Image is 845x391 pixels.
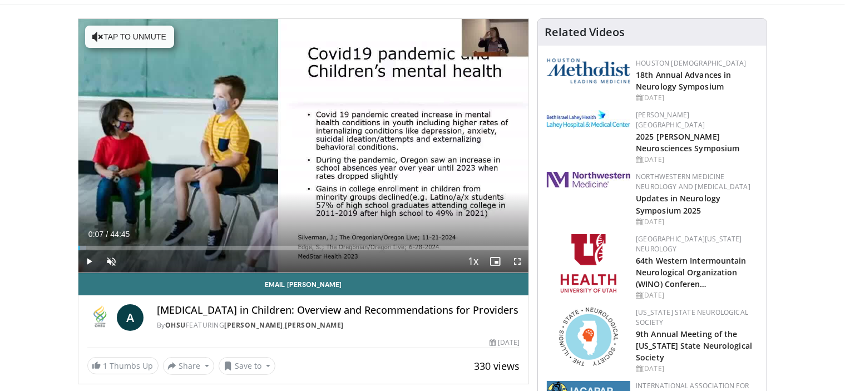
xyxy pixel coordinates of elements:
[219,357,275,375] button: Save to
[547,58,630,83] img: 5e4488cc-e109-4a4e-9fd9-73bb9237ee91.png.150x105_q85_autocrop_double_scale_upscale_version-0.2.png
[117,304,144,331] a: A
[85,26,174,48] button: Tap to unmute
[88,230,103,239] span: 0:07
[224,320,283,330] a: [PERSON_NAME]
[163,357,215,375] button: Share
[636,70,731,92] a: 18th Annual Advances in Neurology Symposium
[101,250,123,273] button: Unmute
[462,250,484,273] button: Playback Rate
[636,364,758,374] div: [DATE]
[636,217,758,227] div: [DATE]
[559,308,618,366] img: 71a8b48c-8850-4916-bbdd-e2f3ccf11ef9.png.150x105_q85_autocrop_double_scale_upscale_version-0.2.png
[78,246,529,250] div: Progress Bar
[636,329,752,363] a: 9th Annual Meeting of the [US_STATE] State Neurological Society
[484,250,506,273] button: Enable picture-in-picture mode
[636,234,742,254] a: [GEOGRAPHIC_DATA][US_STATE] Neurology
[561,234,616,293] img: f6362829-b0a3-407d-a044-59546adfd345.png.150x105_q85_autocrop_double_scale_upscale_version-0.2.png
[547,110,630,128] img: e7977282-282c-4444-820d-7cc2733560fd.jpg.150x105_q85_autocrop_double_scale_upscale_version-0.2.jpg
[490,338,520,348] div: [DATE]
[636,155,758,165] div: [DATE]
[547,172,630,187] img: 2a462fb6-9365-492a-ac79-3166a6f924d8.png.150x105_q85_autocrop_double_scale_upscale_version-0.2.jpg
[636,58,746,68] a: Houston [DEMOGRAPHIC_DATA]
[636,172,750,191] a: Northwestern Medicine Neurology and [MEDICAL_DATA]
[106,230,108,239] span: /
[545,26,625,39] h4: Related Videos
[636,255,747,289] a: 64th Western Intermountain Neurological Organization (WINO) Conferen…
[103,360,108,371] span: 1
[636,308,748,327] a: [US_STATE] State Neurological Society
[636,93,758,103] div: [DATE]
[636,193,720,215] a: Updates in Neurology Symposium 2025
[78,19,529,273] video-js: Video Player
[87,357,159,374] a: 1 Thumbs Up
[110,230,130,239] span: 44:45
[474,359,520,373] span: 330 views
[285,320,344,330] a: [PERSON_NAME]
[87,304,112,331] img: OHSU
[636,110,705,130] a: [PERSON_NAME][GEOGRAPHIC_DATA]
[506,250,528,273] button: Fullscreen
[157,320,520,330] div: By FEATURING ,
[157,304,520,316] h4: [MEDICAL_DATA] in Children: Overview and Recommendations for Providers
[165,320,186,330] a: OHSU
[78,250,101,273] button: Play
[636,131,739,154] a: 2025 [PERSON_NAME] Neurosciences Symposium
[78,273,529,295] a: Email [PERSON_NAME]
[636,290,758,300] div: [DATE]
